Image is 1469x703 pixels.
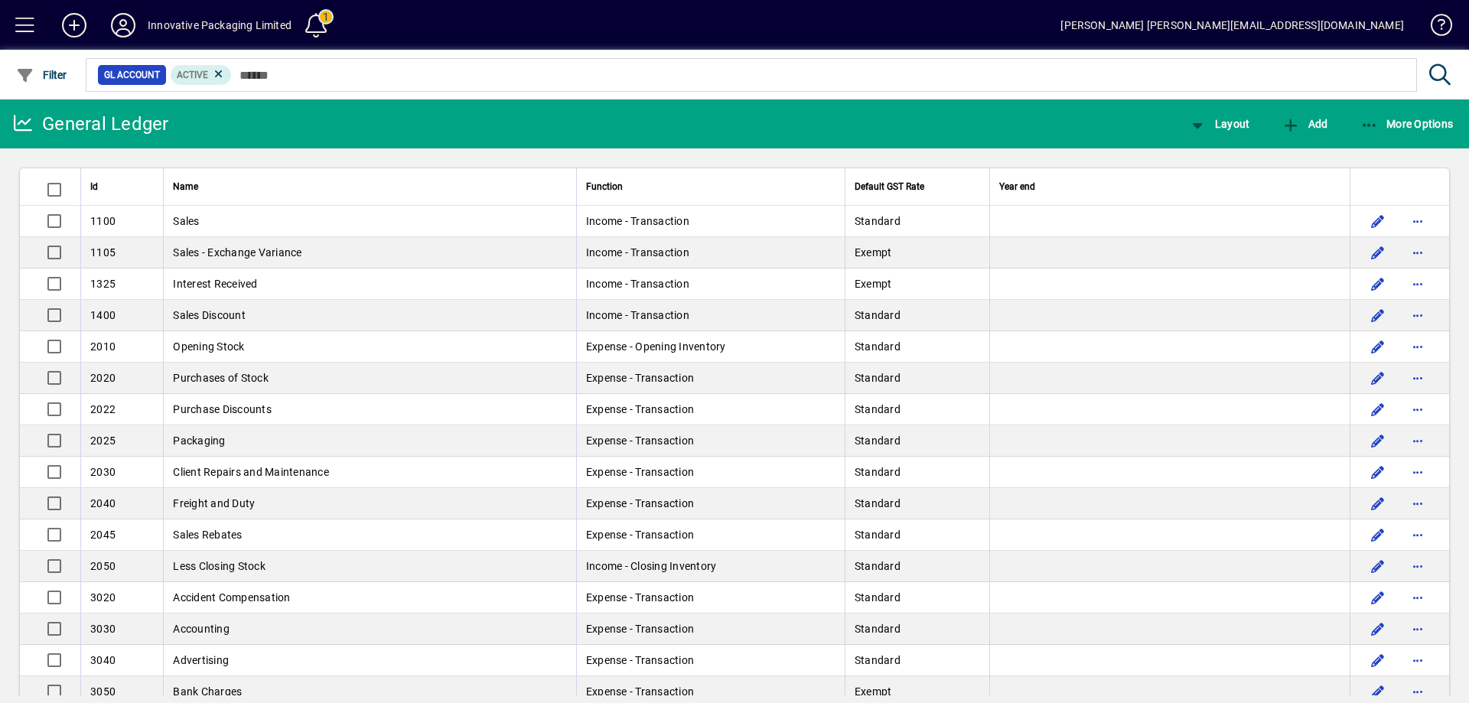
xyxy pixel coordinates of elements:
[90,685,116,698] span: 3050
[586,466,694,478] span: Expense - Transaction
[586,623,694,635] span: Expense - Transaction
[586,591,694,604] span: Expense - Transaction
[177,70,208,80] span: Active
[1405,209,1430,233] button: More options
[90,278,116,290] span: 1325
[1366,240,1390,265] button: Edit
[855,654,901,666] span: Standard
[855,591,901,604] span: Standard
[1405,334,1430,359] button: More options
[90,309,116,321] span: 1400
[855,685,892,698] span: Exempt
[148,13,292,37] div: Innovative Packaging Limited
[90,434,116,447] span: 2025
[1278,110,1331,138] button: Add
[90,178,98,195] span: Id
[855,560,901,572] span: Standard
[1366,209,1390,233] button: Edit
[855,497,901,509] span: Standard
[1405,460,1430,484] button: More options
[855,466,901,478] span: Standard
[586,497,694,509] span: Expense - Transaction
[90,403,116,415] span: 2022
[1366,522,1390,547] button: Edit
[173,466,329,478] span: Client Repairs and Maintenance
[586,434,694,447] span: Expense - Transaction
[855,278,892,290] span: Exempt
[586,560,717,572] span: Income - Closing Inventory
[173,529,242,541] span: Sales Rebates
[1366,648,1390,672] button: Edit
[1366,272,1390,296] button: Edit
[855,309,901,321] span: Standard
[173,278,257,290] span: Interest Received
[90,529,116,541] span: 2045
[173,434,225,447] span: Packaging
[173,372,269,384] span: Purchases of Stock
[586,178,623,195] span: Function
[1405,491,1430,516] button: More options
[1405,428,1430,453] button: More options
[1405,585,1430,610] button: More options
[173,560,265,572] span: Less Closing Stock
[1405,554,1430,578] button: More options
[586,529,694,541] span: Expense - Transaction
[1366,397,1390,421] button: Edit
[1360,118,1454,130] span: More Options
[90,623,116,635] span: 3030
[1357,110,1458,138] button: More Options
[586,403,694,415] span: Expense - Transaction
[173,340,244,353] span: Opening Stock
[1366,460,1390,484] button: Edit
[855,403,901,415] span: Standard
[1366,554,1390,578] button: Edit
[855,215,901,227] span: Standard
[1282,118,1327,130] span: Add
[173,623,230,635] span: Accounting
[90,560,116,572] span: 2050
[1405,303,1430,327] button: More options
[173,654,229,666] span: Advertising
[90,654,116,666] span: 3040
[1172,110,1265,138] app-page-header-button: View chart layout
[586,278,689,290] span: Income - Transaction
[999,178,1035,195] span: Year end
[1366,303,1390,327] button: Edit
[173,178,567,195] div: Name
[12,61,71,89] button: Filter
[90,591,116,604] span: 3020
[173,403,272,415] span: Purchase Discounts
[855,340,901,353] span: Standard
[90,497,116,509] span: 2040
[586,654,694,666] span: Expense - Transaction
[1405,366,1430,390] button: More options
[1366,334,1390,359] button: Edit
[1405,648,1430,672] button: More options
[1366,491,1390,516] button: Edit
[1366,585,1390,610] button: Edit
[90,246,116,259] span: 1105
[1366,366,1390,390] button: Edit
[16,69,67,81] span: Filter
[1405,240,1430,265] button: More options
[99,11,148,39] button: Profile
[855,372,901,384] span: Standard
[90,340,116,353] span: 2010
[855,246,892,259] span: Exempt
[173,215,199,227] span: Sales
[90,178,154,195] div: Id
[586,309,689,321] span: Income - Transaction
[586,372,694,384] span: Expense - Transaction
[173,309,246,321] span: Sales Discount
[586,215,689,227] span: Income - Transaction
[90,466,116,478] span: 2030
[173,591,290,604] span: Accident Compensation
[1405,522,1430,547] button: More options
[586,340,726,353] span: Expense - Opening Inventory
[855,623,901,635] span: Standard
[1405,272,1430,296] button: More options
[855,529,901,541] span: Standard
[173,178,198,195] span: Name
[1405,397,1430,421] button: More options
[173,685,242,698] span: Bank Charges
